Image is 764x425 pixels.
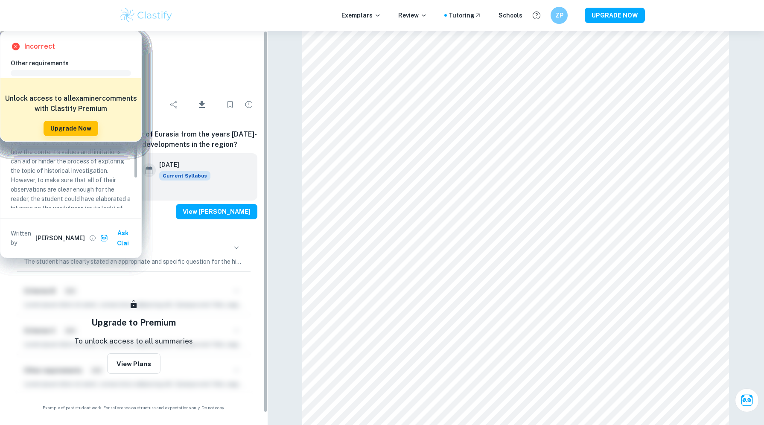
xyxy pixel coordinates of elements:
button: Help and Feedback [529,8,544,23]
button: Upgrade Now [44,121,98,136]
h6: Incorrect [24,41,55,52]
a: Schools [499,11,522,20]
img: Clastify logo [119,7,173,24]
div: Share [166,96,183,113]
a: Tutoring [449,11,481,20]
p: The student has clearly stated an appropriate and specific question for the historical investigat... [24,257,244,266]
button: View [PERSON_NAME] [176,204,257,219]
div: Download [184,93,220,116]
div: This exemplar is based on the current syllabus. Feel free to refer to it for inspiration/ideas wh... [159,171,210,180]
button: UPGRADE NOW [585,8,645,23]
p: Written by [11,229,34,247]
div: Bookmark [222,96,239,113]
button: View full profile [87,232,99,244]
span: Current Syllabus [159,171,210,180]
h6: [PERSON_NAME] [35,233,85,243]
h6: [DATE] [159,160,204,169]
p: Exemplars [341,11,381,20]
span: Example of past student work. For reference on structure and expectations only. Do not copy. [10,405,257,411]
h5: Upgrade to Premium [91,316,176,329]
h6: ZP [554,11,564,20]
button: Ask Clai [99,225,138,251]
p: The student correctly identified the values ​​and limitations of the content of the two selected ... [11,119,131,241]
p: To unlock access to all summaries [74,336,193,347]
button: View Plans [107,353,160,374]
img: clai.svg [100,234,108,242]
button: ZP [551,7,568,24]
button: Ask Clai [735,388,759,412]
h6: Unlock access to all examiner comments with Clastify Premium [5,93,137,114]
p: Review [398,11,427,20]
div: Report issue [240,96,257,113]
h6: Other requirements [11,58,138,68]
